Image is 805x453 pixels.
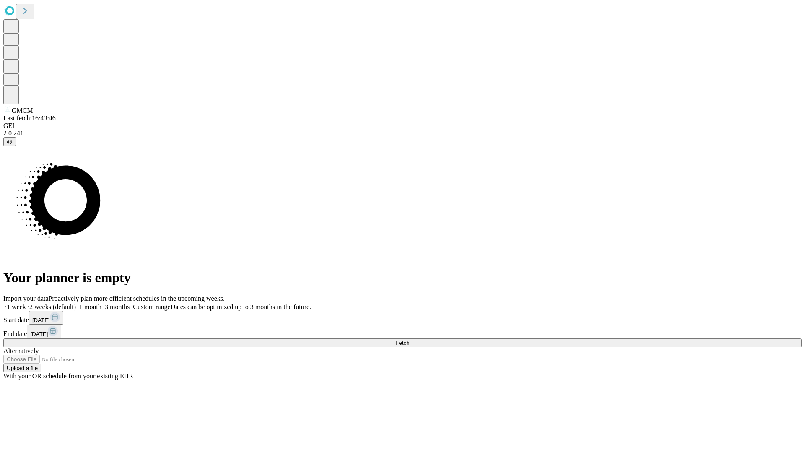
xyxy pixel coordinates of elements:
[29,303,76,310] span: 2 weeks (default)
[30,331,48,337] span: [DATE]
[3,115,56,122] span: Last fetch: 16:43:46
[79,303,101,310] span: 1 month
[3,338,802,347] button: Fetch
[105,303,130,310] span: 3 months
[3,130,802,137] div: 2.0.241
[3,311,802,325] div: Start date
[29,311,63,325] button: [DATE]
[3,347,39,354] span: Alternatively
[133,303,170,310] span: Custom range
[49,295,225,302] span: Proactively plan more efficient schedules in the upcoming weeks.
[27,325,61,338] button: [DATE]
[3,295,49,302] span: Import your data
[3,137,16,146] button: @
[395,340,409,346] span: Fetch
[3,325,802,338] div: End date
[171,303,311,310] span: Dates can be optimized up to 3 months in the future.
[3,372,133,380] span: With your OR schedule from your existing EHR
[32,317,50,323] span: [DATE]
[3,364,41,372] button: Upload a file
[3,270,802,286] h1: Your planner is empty
[3,122,802,130] div: GEI
[12,107,33,114] span: GMCM
[7,303,26,310] span: 1 week
[7,138,13,145] span: @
